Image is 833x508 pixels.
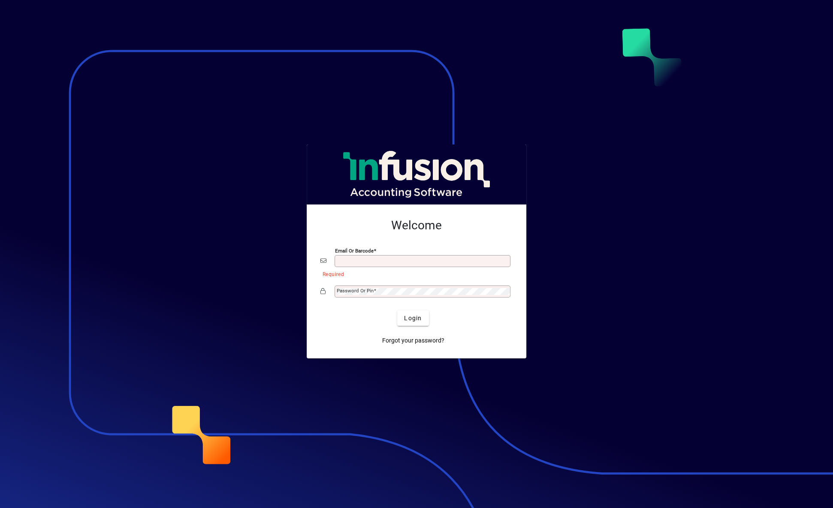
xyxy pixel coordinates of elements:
[379,333,448,348] a: Forgot your password?
[382,336,444,345] span: Forgot your password?
[337,288,374,294] mat-label: Password or Pin
[335,248,374,254] mat-label: Email or Barcode
[323,269,506,278] mat-error: Required
[404,314,422,323] span: Login
[320,218,513,233] h2: Welcome
[397,310,429,326] button: Login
